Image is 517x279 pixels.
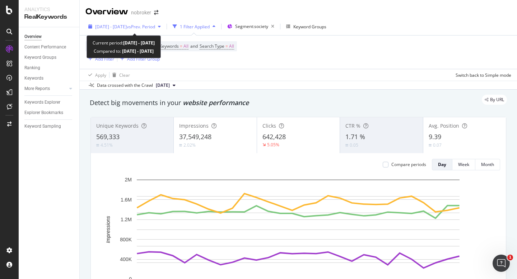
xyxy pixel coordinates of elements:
img: Equal [345,144,348,146]
div: Keyword Sampling [24,123,61,130]
text: 1.6M [121,197,132,203]
div: Add Filter Group [127,56,160,62]
div: Keyword Groups [24,54,56,61]
span: Segment: society [235,23,268,29]
button: Switch back to Simple mode [453,69,511,81]
div: 2.02% [183,142,196,148]
button: Keyword Groups [283,21,329,32]
a: Keyword Sampling [24,123,74,130]
button: Add Filter [85,55,114,63]
div: Data crossed with the Crawl [97,82,153,89]
div: Keywords Explorer [24,99,60,106]
div: Keywords [24,75,43,82]
div: Ranking [24,64,40,72]
button: [DATE] - [DATE]vsPrev. Period [85,21,164,32]
img: Equal [429,144,432,146]
span: 642,428 [262,132,286,141]
div: Month [481,161,494,167]
button: [DATE] [153,81,178,90]
div: Analytics [24,6,74,13]
button: Segment:society [224,21,277,32]
span: 9.39 [429,132,441,141]
span: vs Prev. Period [127,24,155,30]
button: Apply [85,69,106,81]
button: Add Filter Group [117,55,160,63]
div: Current period: [93,39,155,47]
span: CTR % [345,122,360,129]
button: 1 Filter Applied [170,21,218,32]
button: Week [452,159,475,170]
div: Compared to: [94,47,154,55]
b: [DATE] - [DATE] [121,48,154,54]
a: Content Performance [24,43,74,51]
iframe: Intercom live chat [493,255,510,272]
a: Explorer Bookmarks [24,109,74,117]
span: All [183,41,188,51]
div: 4.51% [101,142,113,148]
span: and [190,43,198,49]
button: Clear [110,69,130,81]
div: Switch back to Simple mode [456,72,511,78]
div: Clear [119,72,130,78]
div: 1 Filter Applied [180,24,210,30]
span: Unique Keywords [96,122,139,129]
img: Equal [96,144,99,146]
a: Overview [24,33,74,41]
div: Explorer Bookmarks [24,109,63,117]
span: = [225,43,228,49]
div: Keyword Groups [293,24,326,30]
div: RealKeywords [24,13,74,21]
div: 0.05 [350,142,358,148]
div: Week [458,161,469,167]
button: Month [475,159,500,170]
span: = [180,43,182,49]
a: Keyword Groups [24,54,74,61]
div: Add Filter [95,56,114,62]
text: 2M [125,177,132,183]
div: Apply [95,72,106,78]
div: Overview [24,33,42,41]
text: 400K [120,256,132,262]
span: Search Type [200,43,224,49]
a: More Reports [24,85,67,93]
text: 800K [120,237,132,242]
span: 2025 Aug. 4th [156,82,170,89]
div: Day [438,161,446,167]
div: 5.05% [267,142,279,148]
div: nobroker [131,9,151,16]
span: All [229,41,234,51]
button: Day [432,159,452,170]
div: Content Performance [24,43,66,51]
span: 1.71 % [345,132,365,141]
div: Overview [85,6,128,18]
span: 569,333 [96,132,120,141]
text: 1.2M [121,217,132,222]
div: More Reports [24,85,50,93]
span: 1 [507,255,513,260]
span: Avg. Position [429,122,459,129]
span: By URL [490,98,504,102]
span: 37,549,248 [179,132,211,141]
text: Impressions [105,216,111,243]
span: Impressions [179,122,209,129]
a: Keywords [24,75,74,82]
b: [DATE] - [DATE] [123,40,155,46]
img: Equal [179,144,182,146]
a: Ranking [24,64,74,72]
div: arrow-right-arrow-left [154,10,158,15]
span: Clicks [262,122,276,129]
a: Keywords Explorer [24,99,74,106]
span: [DATE] - [DATE] [95,24,127,30]
div: legacy label [482,95,507,105]
div: Compare periods [391,161,426,167]
div: 0.07 [433,142,442,148]
span: Keywords [159,43,179,49]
